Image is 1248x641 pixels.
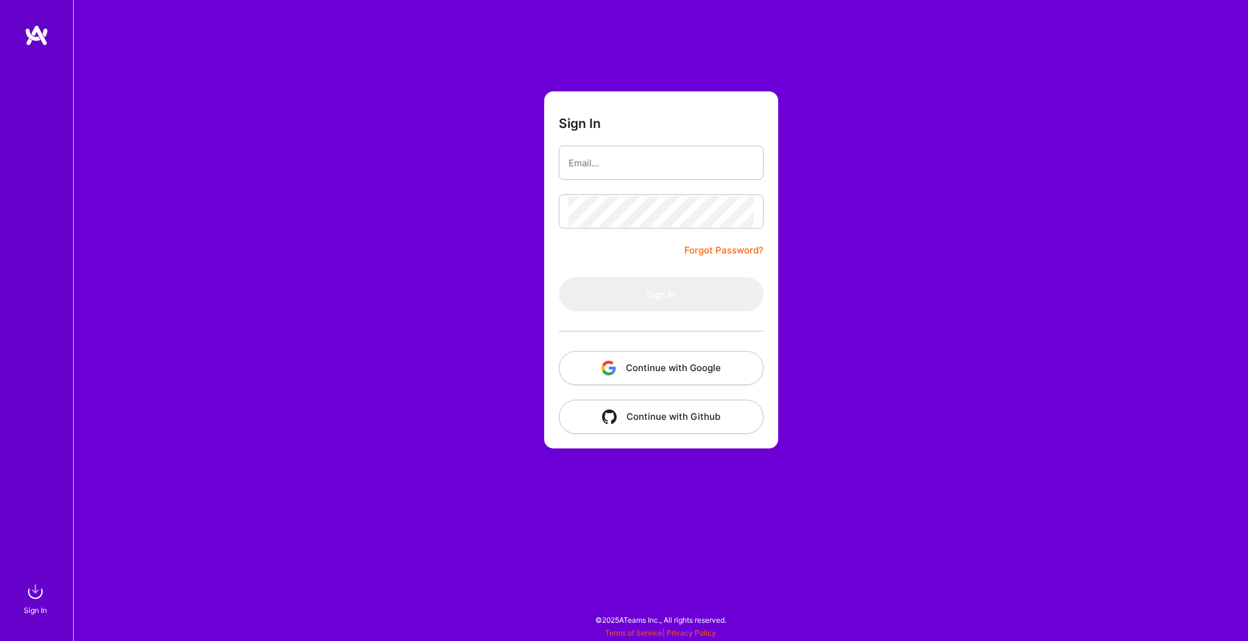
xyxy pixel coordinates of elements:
[601,361,616,375] img: icon
[559,277,764,311] button: Sign In
[667,628,716,637] a: Privacy Policy
[559,400,764,434] button: Continue with Github
[559,116,601,131] h3: Sign In
[684,243,764,258] a: Forgot Password?
[605,628,716,637] span: |
[24,24,49,46] img: logo
[602,409,617,424] img: icon
[73,604,1248,635] div: © 2025 ATeams Inc., All rights reserved.
[559,351,764,385] button: Continue with Google
[24,604,47,617] div: Sign In
[23,579,48,604] img: sign in
[605,628,662,637] a: Terms of Service
[569,147,754,179] input: Email...
[26,579,48,617] a: sign inSign In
